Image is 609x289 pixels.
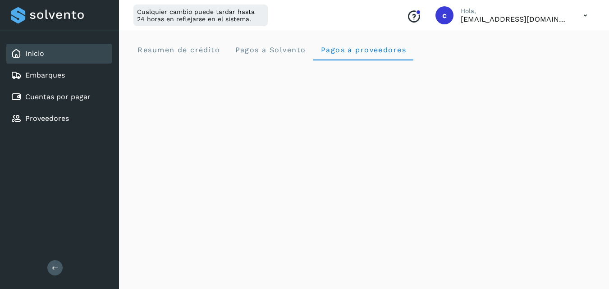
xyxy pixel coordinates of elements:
[461,7,569,15] p: Hola,
[6,65,112,85] div: Embarques
[137,46,220,54] span: Resumen de crédito
[25,92,91,101] a: Cuentas por pagar
[133,5,268,26] div: Cualquier cambio puede tardar hasta 24 horas en reflejarse en el sistema.
[6,109,112,128] div: Proveedores
[320,46,406,54] span: Pagos a proveedores
[6,44,112,64] div: Inicio
[25,71,65,79] a: Embarques
[234,46,306,54] span: Pagos a Solvento
[6,87,112,107] div: Cuentas por pagar
[25,49,44,58] a: Inicio
[25,114,69,123] a: Proveedores
[461,15,569,23] p: contabilidad5@easo.com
